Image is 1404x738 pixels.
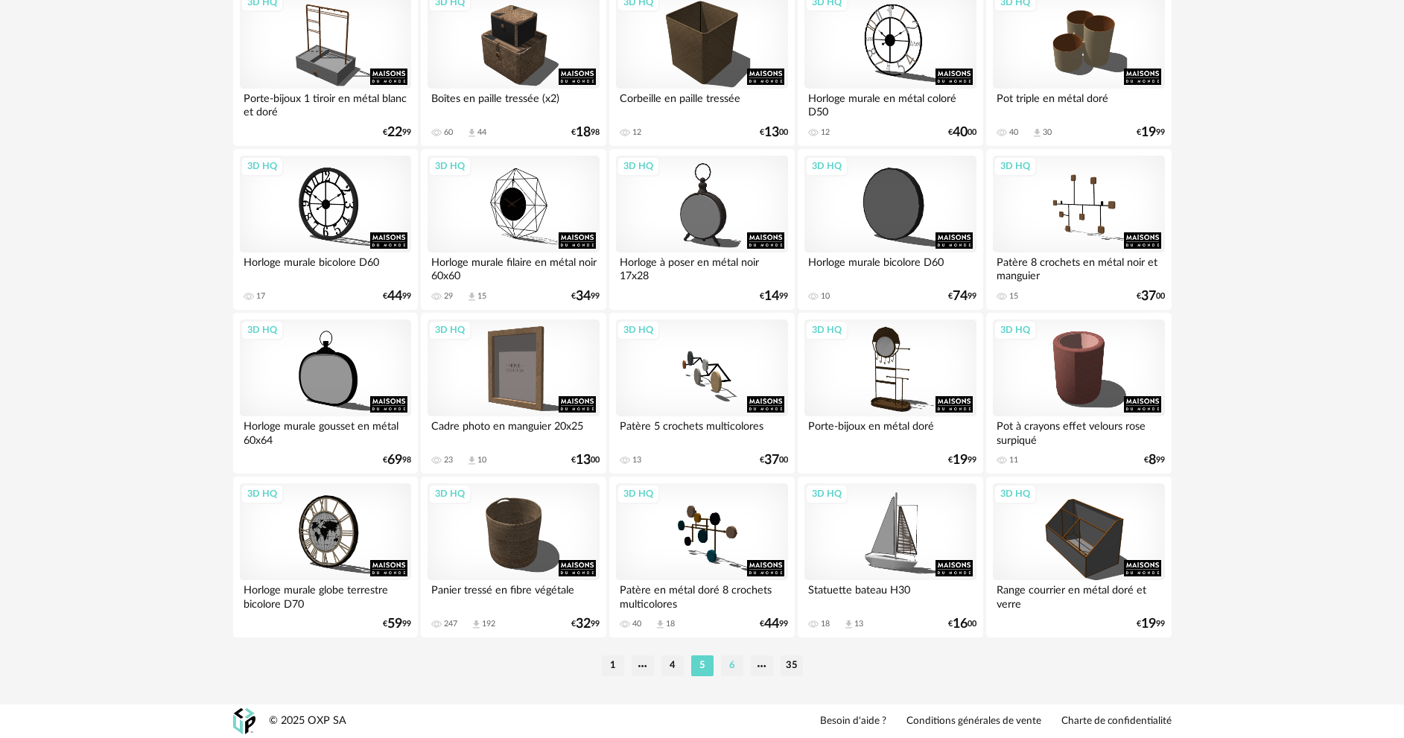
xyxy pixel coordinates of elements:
div: 18 [821,619,830,629]
a: 3D HQ Patère 5 crochets multicolores 13 €3700 [609,313,794,474]
div: € 00 [1137,291,1165,302]
li: 1 [602,655,624,676]
div: 10 [477,455,486,465]
span: 59 [387,619,402,629]
div: 12 [632,127,641,138]
div: 10 [821,291,830,302]
div: Statuette bateau H30 [804,580,976,610]
a: 3D HQ Horloge murale filaire en métal noir 60x60 29 Download icon 15 €3499 [421,149,606,310]
span: 14 [764,291,779,302]
div: 3D HQ [805,156,848,176]
div: € 98 [383,455,411,465]
div: 3D HQ [617,484,660,503]
img: OXP [233,708,255,734]
span: 19 [1141,127,1156,138]
div: Porte-bijoux 1 tiroir en métal blanc et doré [240,89,411,118]
div: 3D HQ [994,320,1037,340]
span: 34 [576,291,591,302]
div: Panier tressé en fibre végétale [428,580,599,610]
a: 3D HQ Horloge murale bicolore D60 10 €7499 [798,149,982,310]
div: Porte-bijoux en métal doré [804,416,976,446]
div: Cadre photo en manguier 20x25 [428,416,599,446]
a: 3D HQ Patère en métal doré 8 crochets multicolores 40 Download icon 18 €4499 [609,477,794,637]
div: 29 [444,291,453,302]
div: € 99 [760,619,788,629]
li: 5 [691,655,714,676]
div: € 00 [760,455,788,465]
span: Download icon [843,619,854,630]
div: Range courrier en métal doré et verre [993,580,1164,610]
div: 13 [854,619,863,629]
a: 3D HQ Horloge murale gousset en métal 60x64 €6998 [233,313,418,474]
span: 8 [1149,455,1156,465]
div: € 00 [948,619,976,629]
div: € 98 [571,127,600,138]
div: 3D HQ [241,484,284,503]
div: 23 [444,455,453,465]
div: 247 [444,619,457,629]
div: 44 [477,127,486,138]
div: 3D HQ [428,484,471,503]
span: Download icon [466,127,477,139]
div: 3D HQ [805,320,848,340]
span: 13 [576,455,591,465]
div: 17 [256,291,265,302]
div: € 99 [383,127,411,138]
div: 11 [1009,455,1018,465]
a: 3D HQ Range courrier en métal doré et verre €1999 [986,477,1171,637]
li: 35 [781,655,803,676]
div: 3D HQ [805,484,848,503]
div: € 99 [571,619,600,629]
span: 19 [1141,619,1156,629]
a: 3D HQ Porte-bijoux en métal doré €1999 [798,313,982,474]
div: Horloge murale bicolore D60 [804,252,976,282]
div: Boîtes en paille tressée (x2) [428,89,599,118]
div: € 99 [571,291,600,302]
div: 30 [1043,127,1052,138]
a: 3D HQ Pot à crayons effet velours rose surpiqué 11 €899 [986,313,1171,474]
a: 3D HQ Statuette bateau H30 18 Download icon 13 €1600 [798,477,982,637]
div: 3D HQ [617,156,660,176]
div: 3D HQ [428,156,471,176]
div: Horloge murale globe terrestre bicolore D70 [240,580,411,610]
span: Download icon [466,291,477,302]
span: 69 [387,455,402,465]
a: 3D HQ Patère 8 crochets en métal noir et manguier 15 €3700 [986,149,1171,310]
div: 3D HQ [241,320,284,340]
div: Pot triple en métal doré [993,89,1164,118]
div: 40 [1009,127,1018,138]
div: Horloge murale filaire en métal noir 60x60 [428,252,599,282]
div: € 00 [760,127,788,138]
span: Download icon [655,619,666,630]
div: € 00 [948,127,976,138]
a: 3D HQ Horloge à poser en métal noir 17x28 €1499 [609,149,794,310]
div: € 99 [383,291,411,302]
div: 192 [482,619,495,629]
div: 15 [1009,291,1018,302]
div: € 99 [383,619,411,629]
span: Download icon [471,619,482,630]
div: Patère 5 crochets multicolores [616,416,787,446]
div: € 99 [948,455,976,465]
a: 3D HQ Horloge murale globe terrestre bicolore D70 €5999 [233,477,418,637]
a: Charte de confidentialité [1061,715,1172,728]
div: 3D HQ [428,320,471,340]
div: Horloge à poser en métal noir 17x28 [616,252,787,282]
li: 4 [661,655,684,676]
div: € 99 [760,291,788,302]
div: € 99 [948,291,976,302]
a: 3D HQ Panier tressé en fibre végétale 247 Download icon 192 €3299 [421,477,606,637]
span: 13 [764,127,779,138]
div: 15 [477,291,486,302]
span: 44 [387,291,402,302]
div: € 00 [571,455,600,465]
a: Conditions générales de vente [906,715,1041,728]
div: € 99 [1137,619,1165,629]
span: 32 [576,619,591,629]
div: € 99 [1137,127,1165,138]
a: 3D HQ Horloge murale bicolore D60 17 €4499 [233,149,418,310]
span: 74 [953,291,968,302]
span: Download icon [1032,127,1043,139]
div: 3D HQ [994,156,1037,176]
span: 44 [764,619,779,629]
